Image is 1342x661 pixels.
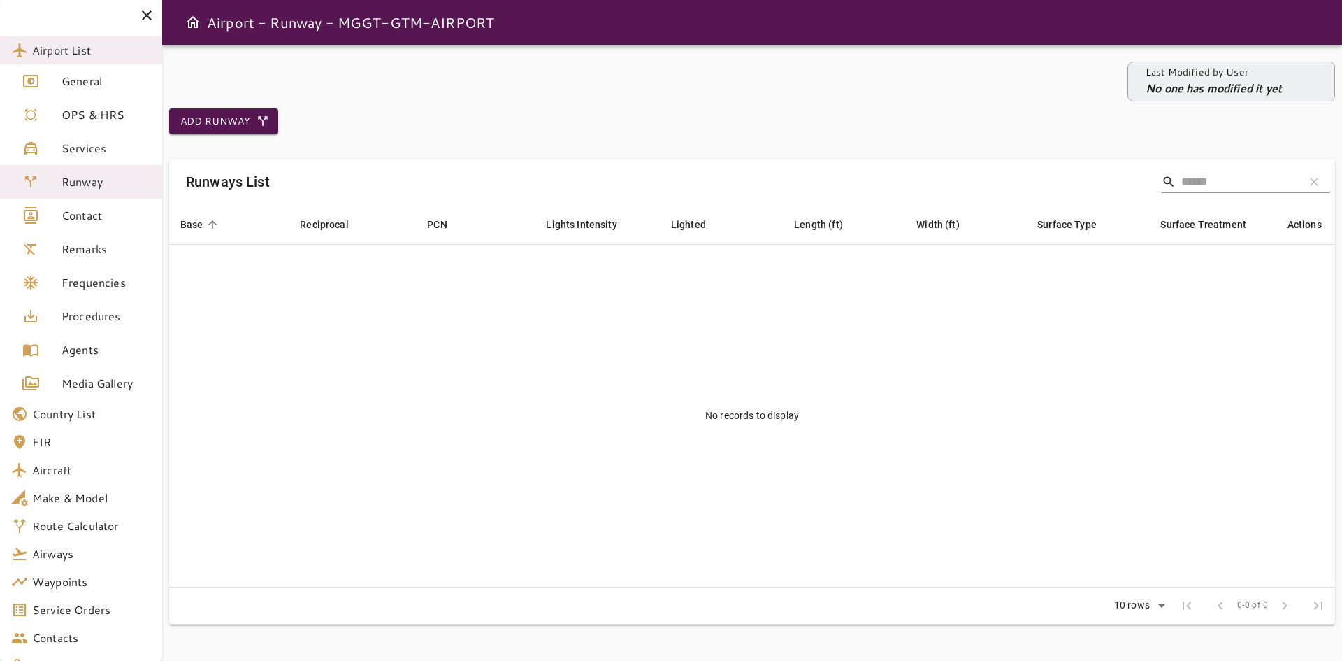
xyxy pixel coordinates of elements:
span: Previous Page [1204,589,1237,623]
div: Surface Type [1037,216,1097,233]
span: Media Gallery [62,375,151,392]
h6: Runways List [186,171,270,193]
span: Agents [62,341,151,358]
span: Remarks [62,241,151,257]
span: Surface Treatment [1160,216,1264,233]
div: Surface Treatment [1160,216,1246,233]
span: Services [62,140,151,157]
div: Width (ft) [916,216,960,233]
div: Lighted [671,216,706,233]
div: Length (ft) [794,216,843,233]
div: 10 rows [1105,595,1170,616]
span: Contact [62,207,151,224]
span: Lighted [671,216,724,233]
span: Next Page [1268,589,1301,623]
span: General [62,73,151,90]
div: Lights Intensity [546,216,616,233]
span: arrow_downward [206,218,219,231]
span: Contacts [32,630,151,646]
span: Lights Intensity [546,216,635,233]
span: Airport List [32,42,151,59]
span: Search [1162,175,1176,189]
div: Reciprocal [300,216,349,233]
button: Open drawer [179,8,207,36]
span: Make & Model [32,490,151,506]
span: Service Orders [32,602,151,618]
div: 10 rows [1111,599,1153,611]
span: OPS & HRS [62,106,151,123]
p: No one has modified it yet [1146,80,1282,97]
span: Runway [62,173,151,190]
span: Reciprocal [300,216,367,233]
span: Airways [32,546,151,562]
span: Base [180,216,222,233]
span: Country List [32,406,151,422]
span: Waypoints [32,574,151,590]
span: Procedures [62,308,151,325]
span: FIR [32,434,151,450]
span: Width (ft) [916,216,978,233]
span: Route Calculator [32,518,151,534]
span: First Page [1170,589,1204,623]
div: PCN [427,216,447,233]
input: Search [1181,171,1293,193]
button: Add Runway [169,108,278,134]
span: Aircraft [32,462,151,478]
div: Base [180,216,203,233]
span: Length (ft) [794,216,861,233]
p: Last Modified by User [1146,65,1282,80]
span: Frequencies [62,274,151,291]
span: Surface Type [1037,216,1115,233]
h6: Airport - Runway - MGGT-GTM-AIRPORT [207,11,494,34]
span: Last Page [1301,589,1335,623]
span: PCN [427,216,465,233]
span: 0-0 of 0 [1237,599,1268,613]
td: No records to display [169,244,1335,587]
